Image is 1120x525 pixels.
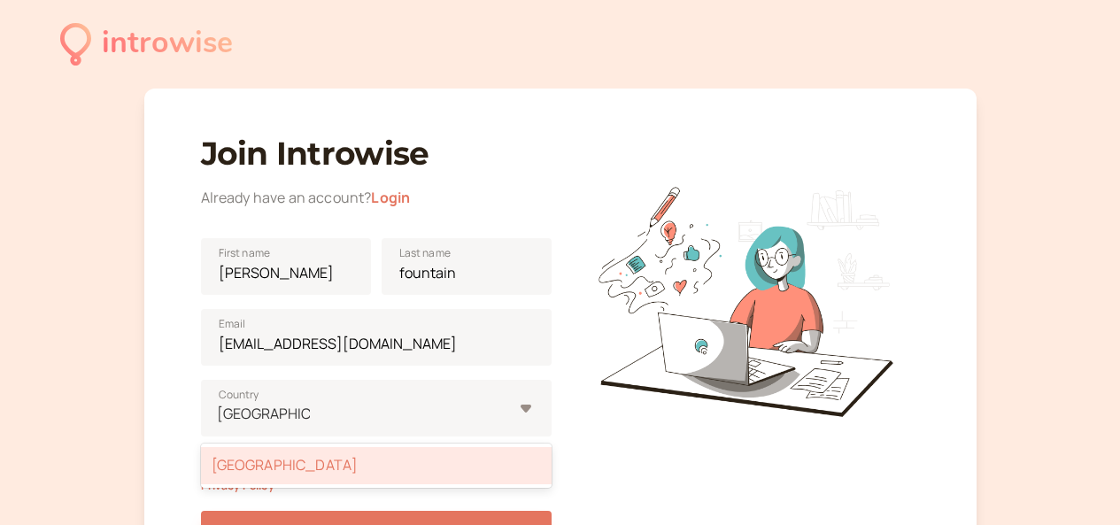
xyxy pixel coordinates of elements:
[201,187,552,210] div: Already have an account?
[219,386,259,404] span: Country
[102,19,233,68] div: introwise
[60,19,233,68] a: introwise
[399,244,451,262] span: Last name
[217,404,310,424] input: [GEOGRAPHIC_DATA]Country
[201,135,552,173] h1: Join Introwise
[201,238,371,295] input: First name
[201,309,552,366] input: Email
[201,447,552,484] div: [GEOGRAPHIC_DATA]
[382,238,552,295] input: Last name
[1031,440,1120,525] iframe: Chat Widget
[219,315,246,333] span: Email
[371,188,410,207] a: Login
[219,244,271,262] span: First name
